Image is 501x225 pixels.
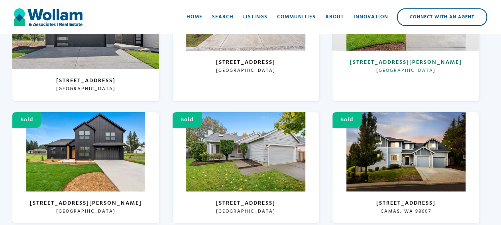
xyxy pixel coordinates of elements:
[56,77,116,85] h3: [STREET_ADDRESS]
[30,199,142,207] h3: [STREET_ADDRESS][PERSON_NAME]
[216,68,275,73] h3: [GEOGRAPHIC_DATA]
[212,13,234,21] div: Search
[216,199,275,207] h3: [STREET_ADDRESS]
[56,209,116,214] h3: [GEOGRAPHIC_DATA]
[243,13,267,21] div: Listings
[172,112,320,224] a: Sold[STREET_ADDRESS][GEOGRAPHIC_DATA]
[187,13,202,21] div: Home
[332,112,479,224] a: Sold[STREET_ADDRESS]Camas, WA 98607
[238,5,272,29] a: Listings
[12,112,159,224] a: Sold[STREET_ADDRESS][PERSON_NAME][GEOGRAPHIC_DATA]
[398,9,486,25] div: Connect with an Agent
[320,5,349,29] a: About
[349,5,393,29] a: Innovation
[376,68,436,73] h3: [GEOGRAPHIC_DATA]
[381,209,431,214] h3: Camas, WA 98607
[277,13,316,21] div: Communities
[350,59,462,67] h3: [STREET_ADDRESS][PERSON_NAME]
[354,13,388,21] div: Innovation
[397,8,487,26] a: Connect with an Agent
[14,5,83,29] a: home
[56,86,116,92] h3: [GEOGRAPHIC_DATA]
[325,13,344,21] div: About
[272,5,320,29] a: Communities
[182,5,207,29] a: Home
[216,209,275,214] h3: [GEOGRAPHIC_DATA]
[376,199,436,207] h3: [STREET_ADDRESS]
[207,5,238,29] a: Search
[216,59,275,67] h3: [STREET_ADDRESS]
